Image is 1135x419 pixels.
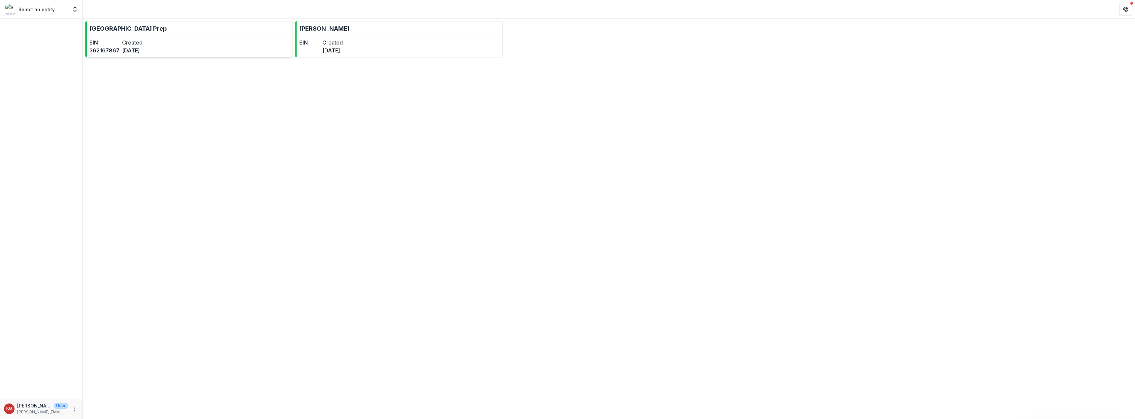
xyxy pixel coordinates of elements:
[70,405,78,413] button: More
[122,39,152,46] dt: Created
[89,39,119,46] dt: EIN
[89,46,119,54] dd: 362167867
[18,6,55,13] p: Select an entity
[17,409,68,415] p: [PERSON_NAME][EMAIL_ADDRESS][PERSON_NAME][DOMAIN_NAME]
[89,24,167,33] p: [GEOGRAPHIC_DATA] Prep
[54,403,68,409] p: User
[322,46,343,54] dd: [DATE]
[299,39,320,46] dt: EIN
[295,21,502,57] a: [PERSON_NAME]EINCreated[DATE]
[122,46,152,54] dd: [DATE]
[6,406,12,411] div: Kevin Golden
[1119,3,1132,16] button: Get Help
[85,21,292,57] a: [GEOGRAPHIC_DATA] PrepEIN362167867Created[DATE]
[17,402,51,409] p: [PERSON_NAME]
[322,39,343,46] dt: Created
[70,3,80,16] button: Open entity switcher
[299,24,349,33] p: [PERSON_NAME]
[5,4,16,15] img: Select an entity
